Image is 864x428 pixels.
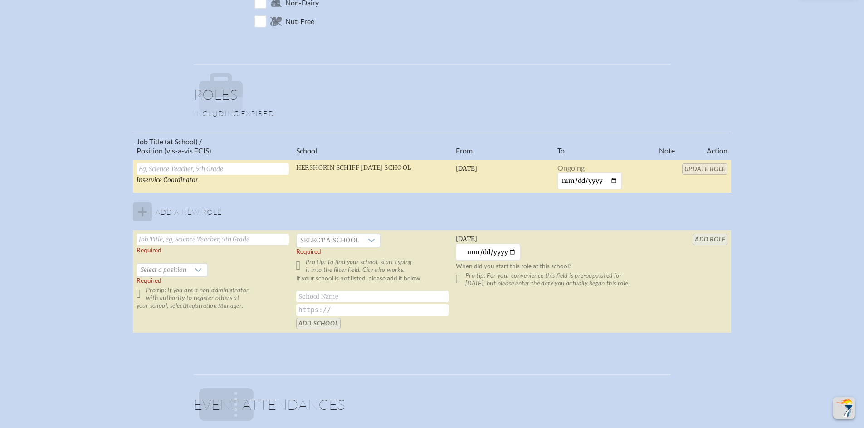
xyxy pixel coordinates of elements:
p: Pro tip: If you are a non-administrator with authority to register others at your school, select . [137,286,289,310]
span: Inservice Coordinator [137,176,198,184]
span: Ongoing [557,163,585,172]
th: Action [679,133,732,159]
h1: Roles [194,87,671,109]
th: Note [655,133,679,159]
th: From [452,133,554,159]
input: https:// [296,304,449,316]
span: [DATE] [456,235,477,243]
span: Required [137,277,161,284]
span: [DATE] [456,165,477,172]
label: If your school is not listed, please add it below. [296,275,421,290]
label: Required [296,248,321,256]
input: Eg, Science Teacher, 5th Grade [137,163,289,175]
p: Pro tip: To find your school, start typing it into the filter field. City also works. [296,258,449,274]
p: When did you start this role at this school? [456,262,652,270]
th: Job Title (at School) / Position (vis-a-vis FCIS) [133,133,293,159]
th: School [293,133,452,159]
span: Hershorin Schiff [DATE] School [296,164,411,172]
th: To [554,133,655,159]
p: Pro tip: For your convenience this field is pre-populated for [DATE], but please enter the date y... [456,272,652,287]
span: Select a position [137,264,190,276]
input: School Name [296,291,449,302]
span: Registration Manager [185,303,242,309]
p: Including expired [194,109,671,118]
button: Scroll Top [833,397,855,419]
label: Required [137,246,161,254]
img: To the top [835,399,853,417]
span: Nut-Free [285,17,314,26]
span: Select a school [297,234,363,247]
input: Job Title, eg, Science Teacher, 5th Grade [137,234,289,245]
h1: Event Attendances [194,397,671,419]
